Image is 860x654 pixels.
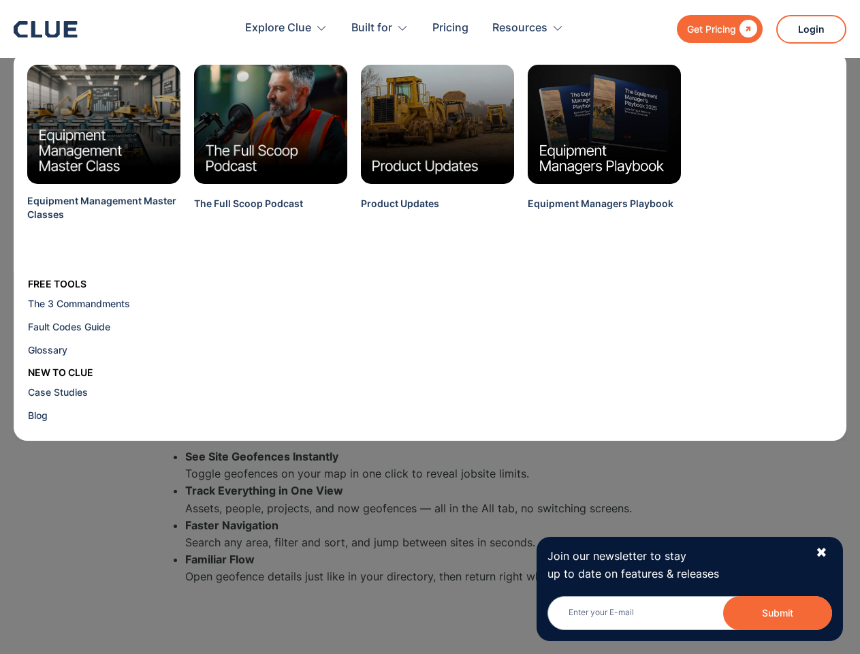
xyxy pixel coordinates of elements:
[492,7,564,50] div: Resources
[245,7,311,50] div: Explore Clue
[723,596,832,630] button: Submit
[185,552,255,566] strong: Familiar Flow
[28,404,200,427] a: Blog
[28,381,200,404] a: Case Studies
[185,517,703,551] li: Search any area, filter and sort, and jump between sites in seconds.
[245,7,328,50] div: Explore Clue
[185,484,343,497] strong: Track Everything in One View
[194,197,303,211] div: The Full Scoop Podcast
[528,197,673,228] a: Equipment Managers Playbook
[27,65,180,184] img: Equipment Management MasterClasses
[351,7,392,50] div: Built for
[432,7,468,50] a: Pricing
[361,65,514,184] img: Clue Product Updates
[547,548,803,582] p: Join our newsletter to stay up to date on features & releases
[28,366,93,381] div: New to clue
[28,385,194,399] div: Case Studies
[816,544,827,561] div: ✖
[28,339,200,362] a: Glossary
[28,277,86,292] div: free tools
[677,15,763,43] a: Get Pricing
[185,482,703,516] li: Assets, people, projects, and now geofences — all in the All tab, no switching screens.
[28,315,200,339] a: Fault Codes Guide
[492,7,547,50] div: Resources
[28,292,200,315] a: The 3 Commandments
[28,343,194,357] div: Glossary
[185,518,278,532] strong: Faster Navigation
[185,551,703,585] li: Open geofence details just like in your directory, then return right where you left off.
[351,7,409,50] div: Built for
[27,194,180,239] a: Equipment Management Master Classes
[14,51,846,441] nav: Resources
[361,197,439,228] a: Product Updates
[361,197,439,211] div: Product Updates
[736,20,757,37] div: 
[28,296,194,311] div: The 3 Commandments
[27,194,180,222] div: Equipment Management Master Classes
[185,450,338,463] strong: See Site Geofences Instantly
[528,65,681,184] img: Equipment Managers Playbook
[547,596,832,630] input: Enter your E-mail
[28,320,194,334] div: Fault Codes Guide
[194,197,303,228] a: The Full Scoop Podcast
[28,408,194,422] div: Blog
[194,65,347,184] img: Clue Full Scoop Podcast
[528,197,673,211] div: Equipment Managers Playbook
[185,448,703,482] li: Toggle geofences on your map in one click to reveal jobsite limits.
[776,15,846,44] a: Login
[687,20,736,37] div: Get Pricing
